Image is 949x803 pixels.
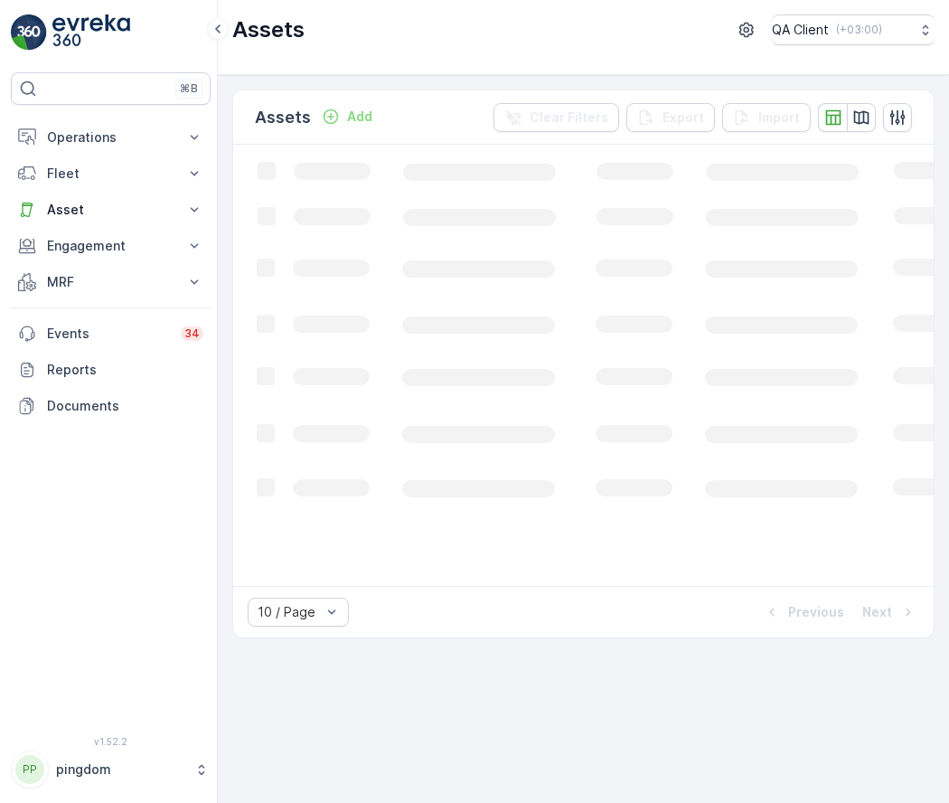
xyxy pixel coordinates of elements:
[47,325,170,343] p: Events
[56,760,185,779] p: pingdom
[47,237,174,255] p: Engagement
[180,81,198,96] p: ⌘B
[862,603,892,621] p: Next
[761,601,846,623] button: Previous
[11,192,211,228] button: Asset
[860,601,919,623] button: Next
[11,316,211,352] a: Events34
[530,109,608,127] p: Clear Filters
[11,736,211,747] span: v 1.52.2
[788,603,844,621] p: Previous
[255,105,311,130] p: Assets
[11,228,211,264] button: Engagement
[184,326,200,341] p: 34
[626,103,715,132] button: Export
[47,201,174,219] p: Asset
[11,119,211,156] button: Operations
[758,109,800,127] p: Import
[47,273,174,291] p: MRF
[232,15,305,44] p: Assets
[836,23,882,37] p: ( +03:00 )
[347,108,372,126] p: Add
[722,103,811,132] button: Import
[662,109,704,127] p: Export
[47,361,203,379] p: Reports
[15,755,44,784] div: PP
[315,106,380,128] button: Add
[11,352,211,388] a: Reports
[772,14,935,45] button: QA Client(+03:00)
[772,21,829,39] p: QA Client
[11,264,211,300] button: MRF
[52,14,130,51] img: logo_light-DOdMpM7g.png
[11,388,211,424] a: Documents
[11,14,47,51] img: logo
[11,156,211,192] button: Fleet
[493,103,619,132] button: Clear Filters
[47,165,174,183] p: Fleet
[11,751,211,789] button: PPpingdom
[47,128,174,146] p: Operations
[47,397,203,415] p: Documents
